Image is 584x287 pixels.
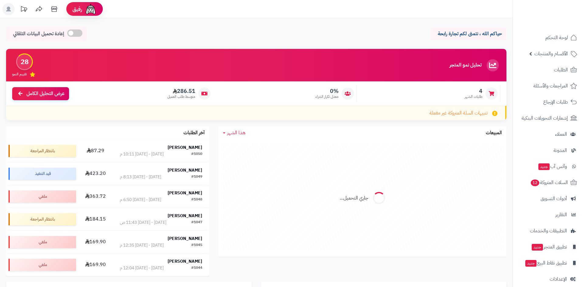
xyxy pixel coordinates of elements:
div: #1049 [191,174,202,180]
span: هذا الشهر [227,129,245,136]
div: [DATE] - [DATE] 12:35 م [120,242,164,248]
strong: [PERSON_NAME] [168,235,202,242]
h3: تحليل نمو المتجر [450,63,481,68]
div: ملغي [9,190,76,203]
a: تطبيق المتجرجديد [516,240,580,254]
div: ملغي [9,259,76,271]
span: طلبات الإرجاع [543,98,568,106]
td: 169.90 [78,231,113,253]
span: لوحة التحكم [545,33,568,42]
strong: [PERSON_NAME] [168,213,202,219]
div: بانتظار المراجعة [9,145,76,157]
div: #1044 [191,265,202,271]
div: [DATE] - [DATE] 12:04 م [120,265,164,271]
a: تحديثات المنصة [16,3,31,17]
a: الإعدادات [516,272,580,286]
strong: [PERSON_NAME] [168,167,202,173]
span: التطبيقات والخدمات [530,227,567,235]
span: الإعدادات [550,275,567,283]
span: معدل تكرار الشراء [315,94,339,99]
a: إشعارات التحويلات البنكية [516,111,580,125]
span: جديد [525,260,537,267]
strong: [PERSON_NAME] [168,144,202,151]
strong: [PERSON_NAME] [168,190,202,196]
div: ملغي [9,236,76,248]
span: 286.51 [167,88,195,94]
td: 169.90 [78,254,113,276]
td: 423.20 [78,162,113,185]
div: جاري التحميل... [340,195,368,202]
div: [DATE] - [DATE] 11:43 ص [120,220,166,226]
span: المراجعات والأسئلة [534,82,568,90]
a: المدونة [516,143,580,158]
span: المدونة [554,146,567,155]
a: عرض التحليل الكامل [12,87,69,100]
span: إشعارات التحويلات البنكية [522,114,568,122]
a: هذا الشهر [223,129,245,136]
strong: [PERSON_NAME] [168,258,202,265]
div: [DATE] - [DATE] 10:11 م [120,151,164,157]
span: العملاء [555,130,567,138]
div: [DATE] - [DATE] 6:50 م [120,197,161,203]
span: متوسط طلب العميل [167,94,195,99]
a: المراجعات والأسئلة [516,79,580,93]
td: 184.15 [78,208,113,231]
div: #1048 [191,197,202,203]
a: السلات المتروكة12 [516,175,580,190]
td: 87.29 [78,140,113,162]
h3: المبيعات [486,130,502,136]
div: #1050 [191,151,202,157]
a: لوحة التحكم [516,30,580,45]
span: عرض التحليل الكامل [26,90,64,97]
img: logo-2.png [543,16,578,29]
a: تطبيق نقاط البيعجديد [516,256,580,270]
div: بانتظار المراجعة [9,213,76,225]
span: السلات المتروكة [530,178,568,187]
a: الطلبات [516,63,580,77]
div: #1047 [191,220,202,226]
div: #1045 [191,242,202,248]
a: العملاء [516,127,580,142]
span: طلبات الشهر [465,94,482,99]
span: 12 [531,179,539,186]
span: الأقسام والمنتجات [534,50,568,58]
span: أدوات التسويق [541,194,567,203]
span: 4 [465,88,482,94]
span: تطبيق نقاط البيع [525,259,567,267]
div: قيد التنفيذ [9,168,76,180]
p: حياكم الله ، نتمنى لكم تجارة رابحة [435,30,502,37]
span: تطبيق المتجر [531,243,567,251]
a: التطبيقات والخدمات [516,224,580,238]
span: وآتس آب [538,162,567,171]
span: 0% [315,88,339,94]
span: جديد [532,244,543,251]
a: أدوات التسويق [516,191,580,206]
a: وآتس آبجديد [516,159,580,174]
h3: آخر الطلبات [183,130,205,136]
span: تنبيهات السلة المتروكة غير مفعلة [429,110,488,117]
td: 363.72 [78,185,113,208]
span: رفيق [72,5,82,13]
span: إعادة تحميل البيانات التلقائي [13,30,64,37]
span: التقارير [555,210,567,219]
span: الطلبات [554,66,568,74]
div: [DATE] - [DATE] 8:13 م [120,174,161,180]
a: التقارير [516,207,580,222]
span: جديد [538,163,550,170]
a: طلبات الإرجاع [516,95,580,109]
span: تقييم النمو [12,72,27,77]
img: ai-face.png [85,3,97,15]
